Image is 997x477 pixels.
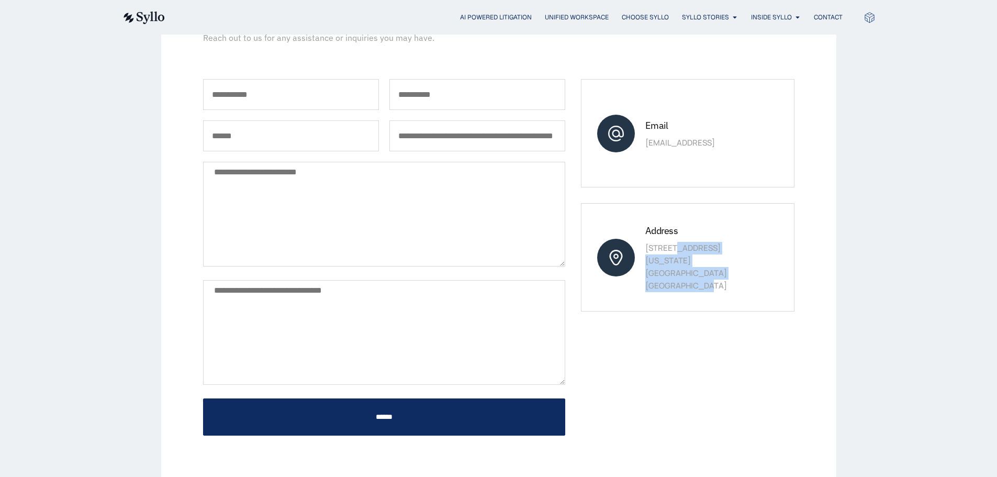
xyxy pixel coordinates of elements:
p: [EMAIL_ADDRESS] [645,137,761,149]
img: syllo [122,12,165,24]
div: Menu Toggle [186,13,843,23]
a: Syllo Stories [682,13,729,22]
a: Inside Syllo [751,13,792,22]
a: Choose Syllo [622,13,669,22]
nav: Menu [186,13,843,23]
a: Unified Workspace [545,13,609,22]
span: Address [645,225,678,237]
p: Reach out to us for any assistance or inquiries you may have. [203,31,584,44]
span: Email [645,119,668,131]
a: Contact [814,13,843,22]
a: AI Powered Litigation [460,13,532,22]
p: [STREET_ADDRESS] [US_STATE][GEOGRAPHIC_DATA] [GEOGRAPHIC_DATA] [645,242,761,292]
